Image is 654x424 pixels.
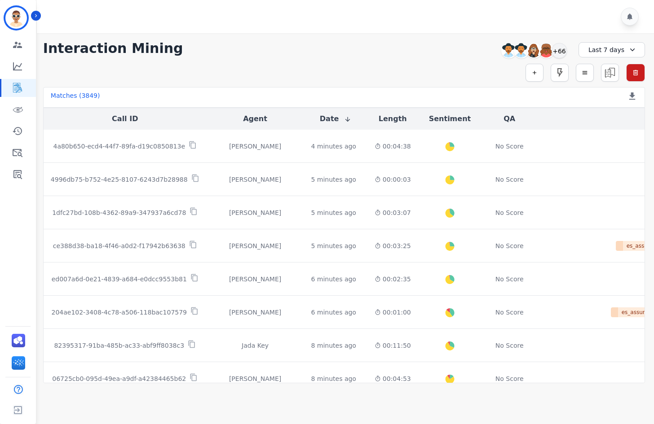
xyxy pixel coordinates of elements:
div: No Score [495,142,524,151]
div: No Score [495,308,524,317]
div: Last 7 days [579,42,645,57]
div: 00:02:35 [375,275,411,284]
div: No Score [495,275,524,284]
img: Bordered avatar [5,7,27,29]
p: 06725cb0-095d-49ea-a9df-a42384465b62 [52,374,186,383]
button: Agent [243,114,267,124]
div: No Score [495,241,524,250]
div: 00:03:25 [375,241,411,250]
div: [PERSON_NAME] [214,374,297,383]
button: Date [320,114,352,124]
div: [PERSON_NAME] [214,175,297,184]
div: 8 minutes ago [311,341,356,350]
div: [PERSON_NAME] [214,142,297,151]
div: 00:00:03 [375,175,411,184]
div: No Score [495,374,524,383]
div: [PERSON_NAME] [214,241,297,250]
div: 00:03:07 [375,208,411,217]
div: [PERSON_NAME] [214,275,297,284]
div: 00:04:53 [375,374,411,383]
div: No Score [495,208,524,217]
div: 00:11:50 [375,341,411,350]
div: 5 minutes ago [311,208,356,217]
div: No Score [495,341,524,350]
div: [PERSON_NAME] [214,308,297,317]
div: [PERSON_NAME] [214,208,297,217]
p: 4996db75-b752-4e25-8107-6243d7b28988 [51,175,188,184]
button: Sentiment [429,114,471,124]
div: +66 [552,43,567,58]
p: ce388d38-ba18-4f46-a0d2-f17942b63638 [53,241,186,250]
button: Call ID [112,114,138,124]
p: 1dfc27bd-108b-4362-89a9-347937a6cd78 [52,208,186,217]
div: 00:01:00 [375,308,411,317]
h1: Interaction Mining [43,40,183,57]
p: ed007a6d-0e21-4839-a684-e0dcc9553b81 [52,275,187,284]
div: Matches ( 3849 ) [51,91,100,104]
button: QA [504,114,515,124]
p: 204ae102-3408-4c78-a506-118bac107579 [51,308,187,317]
button: Length [379,114,407,124]
div: 4 minutes ago [311,142,356,151]
p: 4a80b650-ecd4-44f7-89fa-d19c0850813e [53,142,185,151]
div: 5 minutes ago [311,241,356,250]
div: 6 minutes ago [311,275,356,284]
div: No Score [495,175,524,184]
div: 8 minutes ago [311,374,356,383]
p: 82395317-91ba-485b-ac33-abf9ff8038c3 [54,341,184,350]
div: 5 minutes ago [311,175,356,184]
div: 6 minutes ago [311,308,356,317]
div: Jada Key [214,341,297,350]
div: 00:04:38 [375,142,411,151]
